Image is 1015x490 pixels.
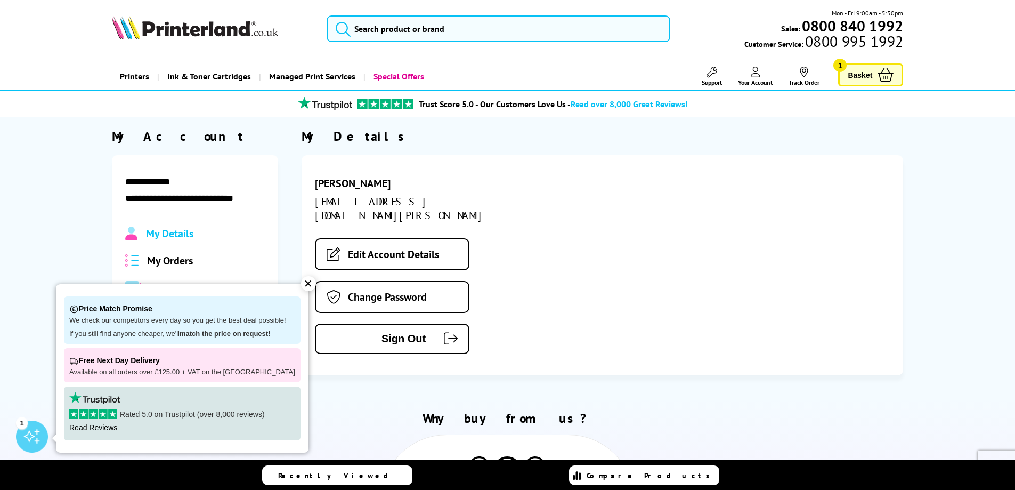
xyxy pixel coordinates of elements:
[702,78,722,86] span: Support
[293,97,357,110] img: trustpilot rating
[467,456,491,484] img: Printer Experts
[112,16,278,39] img: Printerland Logo
[69,392,120,404] img: trustpilot rating
[569,465,719,485] a: Compare Products
[738,67,773,86] a: Your Account
[69,423,117,432] a: Read Reviews
[69,409,295,419] p: Rated 5.0 on Trustpilot (over 8,000 reviews)
[112,16,314,42] a: Printerland Logo
[16,417,28,429] div: 1
[744,36,903,49] span: Customer Service:
[571,99,688,109] span: Read over 8,000 Great Reviews!
[125,254,139,267] img: all-order.svg
[789,67,819,86] a: Track Order
[332,333,426,345] span: Sign Out
[832,8,903,18] span: Mon - Fri 9:00am - 5:30pm
[738,78,773,86] span: Your Account
[315,281,469,313] a: Change Password
[69,330,295,339] p: If you still find anyone cheaper, we'll
[803,36,903,46] span: 0800 995 1992
[180,330,270,338] strong: match the price on request!
[587,471,716,480] span: Compare Products
[781,23,800,34] span: Sales:
[800,21,903,31] a: 0800 840 1992
[523,456,547,484] img: Printer Experts
[315,176,505,190] div: [PERSON_NAME]
[69,316,295,325] p: We check our competitors every day so you get the best deal possible!
[419,99,688,109] a: Trust Score 5.0 - Our Customers Love Us -Read over 8,000 Great Reviews!
[125,227,137,240] img: Profile.svg
[315,238,469,270] a: Edit Account Details
[259,63,363,90] a: Managed Print Services
[167,63,251,90] span: Ink & Toner Cartridges
[838,63,903,86] a: Basket 1
[833,59,847,72] span: 1
[157,63,259,90] a: Ink & Toner Cartridges
[262,465,412,485] a: Recently Viewed
[69,409,117,419] img: stars-5.svg
[357,99,413,109] img: trustpilot rating
[315,324,469,354] button: Sign Out
[69,354,295,368] p: Free Next Day Delivery
[112,410,904,427] h2: Why buy from us?
[112,63,157,90] a: Printers
[69,302,295,316] p: Price Match Promise
[69,368,295,377] p: Available on all orders over £125.00 + VAT on the [GEOGRAPHIC_DATA]
[327,15,670,42] input: Search product or brand
[315,195,505,222] div: [EMAIL_ADDRESS][DOMAIN_NAME][PERSON_NAME]
[363,63,432,90] a: Special Offers
[147,254,193,268] span: My Orders
[848,68,872,82] span: Basket
[112,128,278,144] div: My Account
[702,67,722,86] a: Support
[802,16,903,36] b: 0800 840 1992
[278,471,399,480] span: Recently Viewed
[146,227,193,240] span: My Details
[302,128,903,144] div: My Details
[301,276,316,291] div: ✕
